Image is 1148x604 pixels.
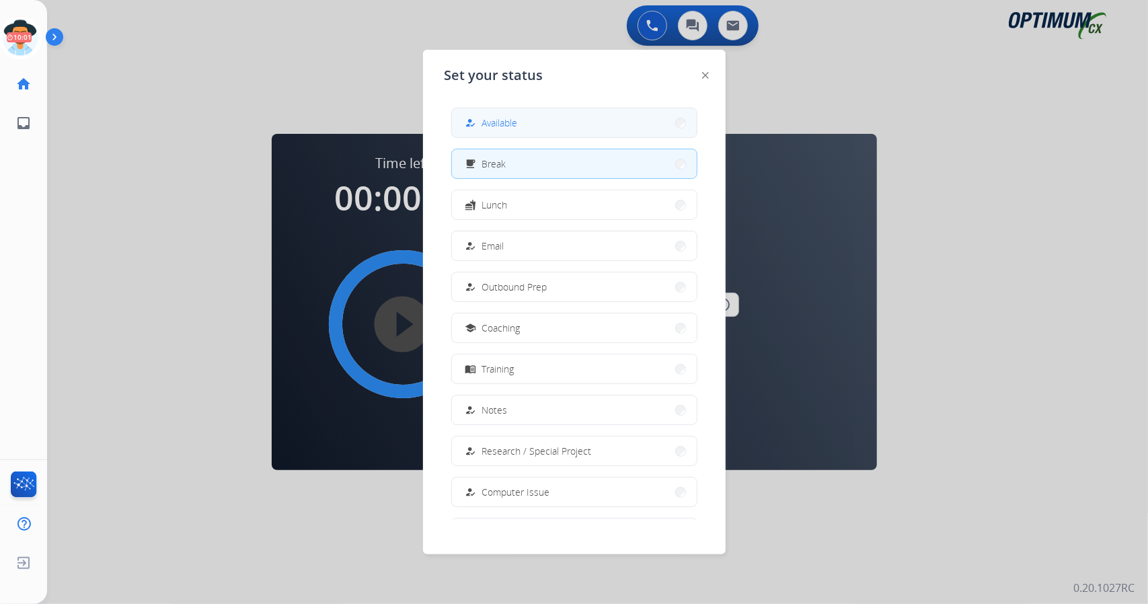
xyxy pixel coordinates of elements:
[465,240,476,252] mat-icon: how_to_reg
[465,445,476,457] mat-icon: how_to_reg
[452,313,697,342] button: Coaching
[465,281,476,293] mat-icon: how_to_reg
[452,478,697,506] button: Computer Issue
[482,362,514,376] span: Training
[465,117,476,128] mat-icon: how_to_reg
[445,66,543,85] span: Set your status
[465,486,476,498] mat-icon: how_to_reg
[452,272,697,301] button: Outbound Prep
[452,519,697,548] button: Internet Issue
[482,403,508,417] span: Notes
[482,444,592,458] span: Research / Special Project
[452,437,697,465] button: Research / Special Project
[1073,580,1135,596] p: 0.20.1027RC
[15,115,32,131] mat-icon: inbox
[465,404,476,416] mat-icon: how_to_reg
[482,485,550,499] span: Computer Issue
[465,199,476,211] mat-icon: fastfood
[452,149,697,178] button: Break
[482,239,504,253] span: Email
[465,363,476,375] mat-icon: menu_book
[482,116,518,130] span: Available
[465,322,476,334] mat-icon: school
[452,231,697,260] button: Email
[452,395,697,424] button: Notes
[452,108,697,137] button: Available
[482,321,521,335] span: Coaching
[452,354,697,383] button: Training
[452,190,697,219] button: Lunch
[15,76,32,92] mat-icon: home
[482,198,508,212] span: Lunch
[482,280,547,294] span: Outbound Prep
[482,157,506,171] span: Break
[465,158,476,169] mat-icon: free_breakfast
[702,72,709,79] img: close-button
